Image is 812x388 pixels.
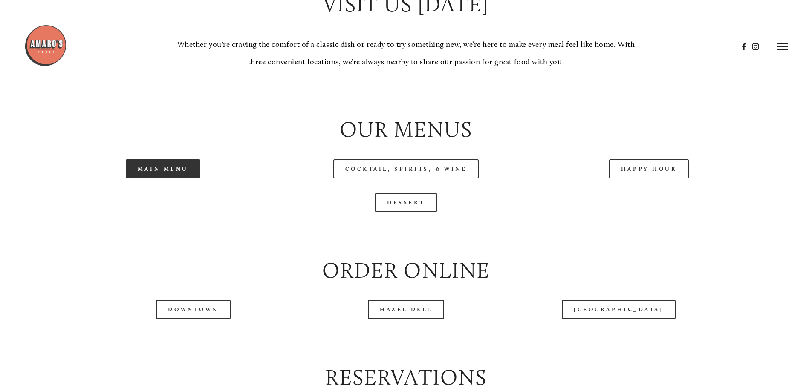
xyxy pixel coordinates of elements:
a: Hazel Dell [368,300,444,319]
h2: Our Menus [49,115,763,145]
a: Downtown [156,300,230,319]
a: Happy Hour [609,159,689,178]
img: Amaro's Table [24,24,67,67]
a: [GEOGRAPHIC_DATA] [562,300,675,319]
h2: Order Online [49,256,763,286]
a: Dessert [375,193,437,212]
a: Cocktail, Spirits, & Wine [333,159,479,178]
a: Main Menu [126,159,200,178]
